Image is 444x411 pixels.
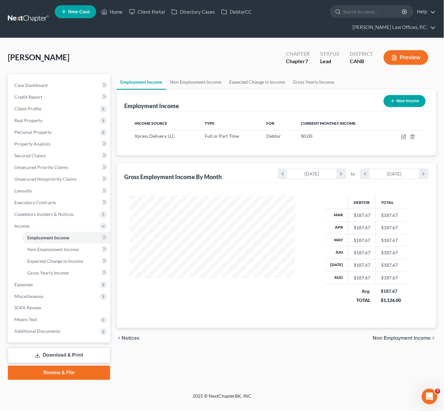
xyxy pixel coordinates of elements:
a: Credit Report [9,91,110,103]
div: $187.67 [354,249,370,256]
button: Non Employment Income chevron_right [373,336,436,341]
span: $0.00 [301,133,313,139]
a: Employment Income [22,232,110,244]
i: chevron_left [117,336,122,341]
th: May [325,234,348,246]
div: Avg. [354,288,371,294]
div: Chapter [286,50,310,58]
div: [DATE] [370,169,420,179]
span: Income [14,223,29,229]
span: Secured Claims [14,153,46,158]
span: New Case [68,9,90,14]
a: Gross Yearly Income [22,267,110,279]
i: chevron_left [278,169,287,179]
i: chevron_left [361,169,370,179]
th: Total [376,196,407,209]
td: $187.67 [376,221,407,234]
span: Debtor [267,133,281,139]
div: Gross Employment Income By Month [125,173,222,181]
i: chevron_right [419,169,428,179]
button: chevron_left Notices [117,336,140,341]
iframe: Intercom live chat [422,389,437,404]
td: $187.67 [376,234,407,246]
div: Status [320,50,339,58]
a: Case Dashboard [9,79,110,91]
span: Executory Contracts [14,200,56,205]
span: Case Dashboard [14,82,48,88]
a: Directory Cases [168,6,218,18]
a: Employment Income [117,74,166,90]
a: Secured Claims [9,150,110,162]
div: $187.67 [354,237,370,244]
a: Expected Change in Income [22,255,110,267]
button: Preview [384,50,428,65]
th: Debtor [348,196,376,209]
div: Employment Income [125,102,179,110]
a: [PERSON_NAME] Law Offices, P.C. [349,21,436,33]
th: [DATE] [325,259,348,271]
a: Client Portal [126,6,168,18]
span: Non Employment Income [27,247,79,252]
a: Lawsuits [9,185,110,197]
span: Employment Income [27,235,69,240]
div: $187.67 [381,288,401,294]
span: Notices [122,336,140,341]
a: Review & File [8,366,110,380]
div: $1,126.00 [381,297,401,304]
span: Lawsuits [14,188,32,193]
th: Jun [325,247,348,259]
a: Download & Print [8,348,110,363]
div: District [350,50,373,58]
td: $187.67 [376,209,407,221]
span: Miscellaneous [14,293,43,299]
i: chevron_right [431,336,436,341]
span: Xpress Delivery LLC [135,133,175,139]
th: Aug [325,272,348,284]
span: 7 [305,58,308,64]
span: Current Monthly Income [301,121,356,126]
span: Client Profile [14,106,41,111]
a: Unsecured Nonpriority Claims [9,173,110,185]
span: Means Test [14,317,37,322]
span: Non Employment Income [373,336,431,341]
span: Codebtors Insiders & Notices [14,211,74,217]
a: Gross Yearly Income [289,74,338,90]
a: SOFA Review [9,302,110,314]
td: $187.67 [376,247,407,259]
div: TOTAL [354,297,371,304]
th: Apr [325,221,348,234]
div: $187.67 [354,262,370,268]
td: $187.67 [376,259,407,271]
span: Credit Report [14,94,42,100]
a: Property Analysis [9,138,110,150]
a: Help [414,6,436,18]
span: Expenses [14,282,33,287]
span: [PERSON_NAME] [8,52,69,62]
div: $187.67 [354,275,370,281]
span: Unsecured Nonpriority Claims [14,176,77,182]
a: DebtorCC [218,6,255,18]
span: Expected Change in Income [27,258,83,264]
a: Home [98,6,126,18]
span: For [267,121,275,126]
div: $187.67 [354,212,370,219]
span: Type [205,121,215,126]
a: Non Employment Income [22,244,110,255]
div: 2025 © NextChapterBK, INC [36,393,408,405]
i: chevron_right [337,169,346,179]
span: Property Analysis [14,141,51,147]
span: Gross Yearly Income [27,270,69,276]
div: CANB [350,58,373,65]
span: to [351,171,355,177]
a: Unsecured Priority Claims [9,162,110,173]
span: Unsecured Priority Claims [14,164,68,170]
span: 3 [435,389,440,394]
span: Real Property [14,118,42,123]
div: Chapter [286,58,310,65]
span: Personal Property [14,129,52,135]
div: Lead [320,58,339,65]
span: SOFA Review [14,305,41,311]
input: Search by name... [343,6,403,18]
th: Mar [325,209,348,221]
a: Executory Contracts [9,197,110,208]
